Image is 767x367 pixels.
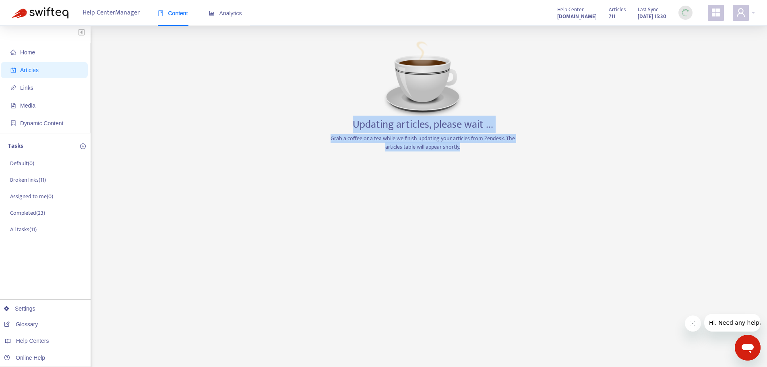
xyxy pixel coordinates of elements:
span: Media [20,102,35,109]
span: account-book [10,67,16,73]
span: appstore [711,8,721,17]
iframe: Message from company [704,314,761,332]
span: Help Center [557,5,584,14]
span: home [10,50,16,55]
img: Coffee image [382,38,463,118]
img: sync_loading.0b5143dde30e3a21642e.gif [680,8,691,18]
span: Help Center Manager [83,5,140,21]
span: container [10,120,16,126]
a: [DOMAIN_NAME] [557,12,597,21]
strong: 711 [609,12,615,21]
span: Home [20,49,35,56]
img: Swifteq [12,7,68,19]
span: Hi. Need any help? [5,6,58,12]
iframe: Button to launch messaging window [735,335,761,361]
p: Default ( 0 ) [10,159,34,168]
p: Grab a coffee or a tea while we finish updating your articles from Zendesk. The articles table wi... [328,134,517,151]
span: Content [158,10,188,17]
a: Online Help [4,355,45,361]
span: Articles [20,67,39,73]
span: Last Sync [638,5,658,14]
span: Links [20,85,33,91]
span: Help Centers [16,338,49,344]
span: file-image [10,103,16,108]
span: Articles [609,5,626,14]
p: Tasks [8,141,23,151]
p: All tasks ( 11 ) [10,225,37,234]
h3: Updating articles, please wait ... [353,118,493,131]
iframe: Close message [685,315,701,332]
span: user [736,8,746,17]
span: plus-circle [80,143,86,149]
p: Completed ( 23 ) [10,209,45,217]
strong: [DATE] 15:30 [638,12,666,21]
span: link [10,85,16,91]
a: Settings [4,305,35,312]
p: Assigned to me ( 0 ) [10,192,53,201]
a: Glossary [4,321,38,328]
span: Analytics [209,10,242,17]
span: Dynamic Content [20,120,63,126]
span: book [158,10,163,16]
p: Broken links ( 11 ) [10,176,46,184]
span: area-chart [209,10,215,16]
